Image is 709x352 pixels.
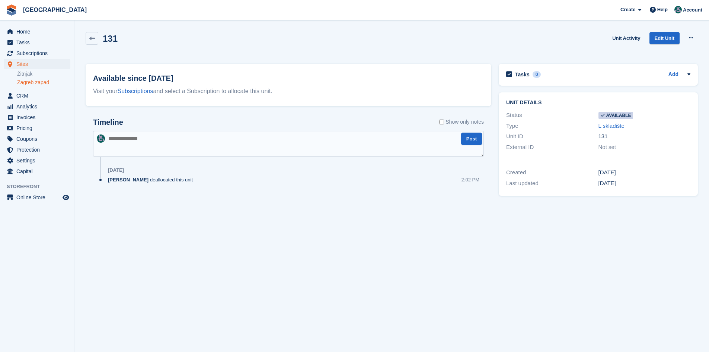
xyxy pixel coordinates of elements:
div: 131 [598,132,690,141]
a: Add [668,70,678,79]
a: menu [4,26,70,37]
span: Settings [16,155,61,166]
div: [DATE] [108,167,124,173]
div: Created [506,168,598,177]
span: Storefront [7,183,74,190]
div: [DATE] [598,168,690,177]
div: External ID [506,143,598,152]
a: L skladište [598,123,625,129]
a: [GEOGRAPHIC_DATA] [20,4,90,16]
a: menu [4,192,70,203]
div: Status [506,111,598,120]
a: menu [4,48,70,58]
input: Show only notes [439,118,444,126]
span: CRM [16,91,61,101]
span: Analytics [16,101,61,112]
span: Home [16,26,61,37]
span: Pricing [16,123,61,133]
a: menu [4,91,70,101]
a: Edit Unit [649,32,680,44]
h2: Available since [DATE] [93,73,484,84]
img: Željko Gobac [97,134,105,143]
div: 2:02 PM [462,176,479,183]
div: Unit ID [506,132,598,141]
a: menu [4,112,70,123]
a: menu [4,145,70,155]
a: Zagreb zapad [17,79,70,86]
a: Žitnjak [17,70,70,77]
span: Sites [16,59,61,69]
span: Tasks [16,37,61,48]
button: Post [461,133,482,145]
span: [PERSON_NAME] [108,176,148,183]
div: Type [506,122,598,130]
div: Last updated [506,179,598,188]
h2: Timeline [93,118,123,127]
span: Account [683,6,702,14]
span: Create [620,6,635,13]
div: [DATE] [598,179,690,188]
span: Available [598,112,633,119]
a: Subscriptions [118,88,153,94]
span: Capital [16,166,61,177]
a: menu [4,134,70,144]
a: Preview store [61,193,70,202]
div: Visit your and select a Subscription to allocate this unit. [93,87,484,96]
a: menu [4,166,70,177]
div: Not set [598,143,690,152]
a: menu [4,59,70,69]
a: menu [4,101,70,112]
h2: 131 [103,34,118,44]
h2: Unit details [506,100,690,106]
a: menu [4,37,70,48]
span: Online Store [16,192,61,203]
label: Show only notes [439,118,484,126]
a: Unit Activity [609,32,643,44]
span: Protection [16,145,61,155]
span: Coupons [16,134,61,144]
img: stora-icon-8386f47178a22dfd0bd8f6a31ec36ba5ce8667c1dd55bd0f319d3a0aa187defe.svg [6,4,17,16]
h2: Tasks [515,71,530,78]
span: Help [657,6,668,13]
span: Subscriptions [16,48,61,58]
img: Željko Gobac [674,6,682,13]
span: Invoices [16,112,61,123]
div: deallocated this unit [108,176,197,183]
div: 0 [533,71,541,78]
a: menu [4,155,70,166]
a: menu [4,123,70,133]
